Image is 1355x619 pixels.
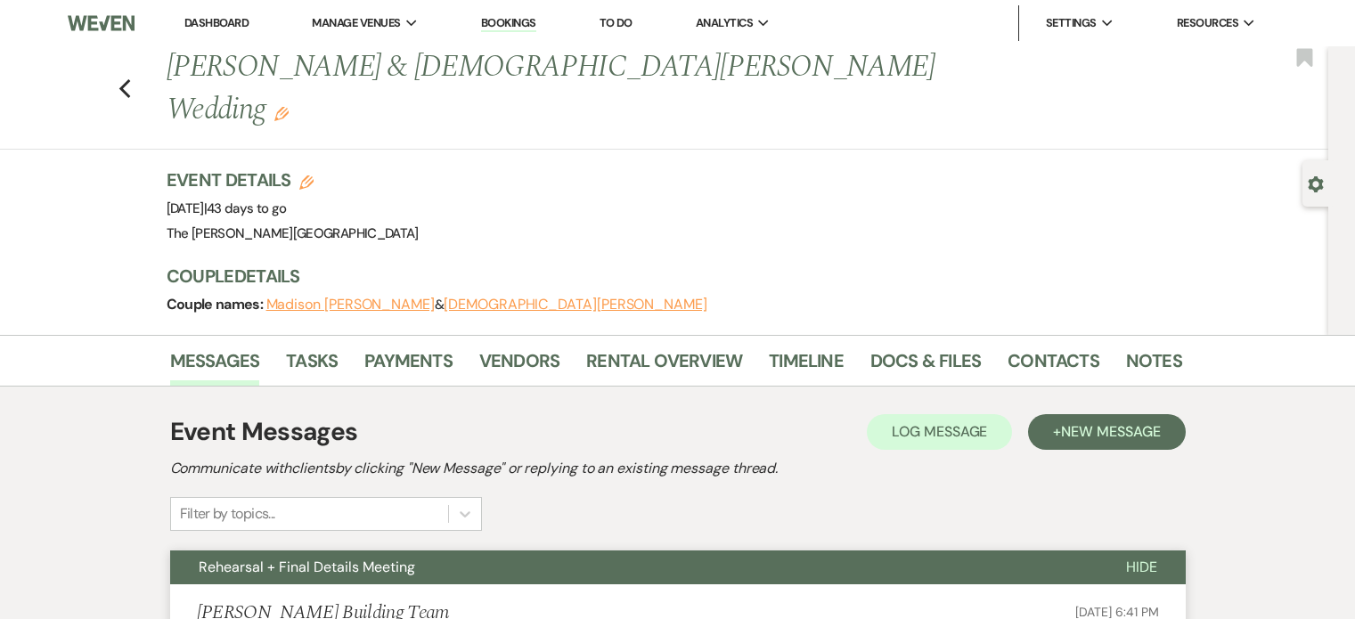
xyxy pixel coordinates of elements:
span: [DATE] [167,200,287,217]
span: The [PERSON_NAME][GEOGRAPHIC_DATA] [167,224,419,242]
span: New Message [1061,422,1160,441]
span: Couple names: [167,295,266,314]
h3: Event Details [167,167,419,192]
h1: [PERSON_NAME] & [DEMOGRAPHIC_DATA][PERSON_NAME] Wedding [167,46,965,131]
button: Edit [274,105,289,121]
h3: Couple Details [167,264,1164,289]
span: & [266,296,707,314]
a: Docs & Files [870,346,981,386]
a: Notes [1126,346,1182,386]
h1: Event Messages [170,413,358,451]
div: Filter by topics... [180,503,275,525]
button: [DEMOGRAPHIC_DATA][PERSON_NAME] [444,297,707,312]
button: Hide [1098,550,1186,584]
button: Open lead details [1308,175,1324,191]
h2: Communicate with clients by clicking "New Message" or replying to an existing message thread. [170,458,1186,479]
span: Resources [1177,14,1238,32]
img: Weven Logo [68,4,135,42]
span: | [204,200,287,217]
span: Manage Venues [312,14,400,32]
button: +New Message [1028,414,1185,450]
span: Hide [1126,558,1157,576]
span: Log Message [892,422,987,441]
span: Rehearsal + Final Details Meeting [199,558,415,576]
a: Tasks [286,346,338,386]
a: Rental Overview [586,346,742,386]
a: To Do [600,15,633,30]
a: Timeline [769,346,844,386]
button: Rehearsal + Final Details Meeting [170,550,1098,584]
a: Contacts [1008,346,1099,386]
a: Vendors [479,346,559,386]
button: Log Message [867,414,1012,450]
a: Bookings [481,15,536,32]
a: Payments [364,346,453,386]
span: 43 days to go [207,200,287,217]
a: Dashboard [184,15,249,30]
button: Madison [PERSON_NAME] [266,297,435,312]
a: Messages [170,346,260,386]
span: Analytics [696,14,753,32]
span: Settings [1046,14,1097,32]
